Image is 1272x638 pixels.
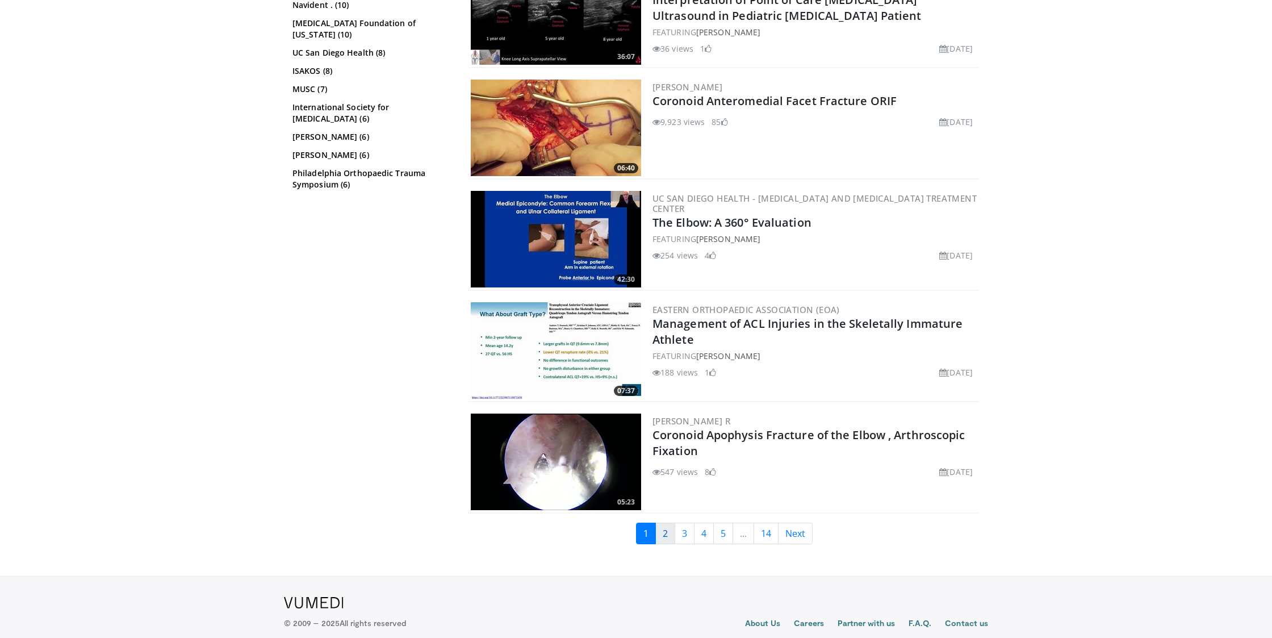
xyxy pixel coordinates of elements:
a: Partner with us [838,618,895,631]
div: FEATURING [652,26,977,38]
a: [PERSON_NAME] [696,351,760,361]
a: 2 [655,523,675,544]
a: UC San Diego Health - [MEDICAL_DATA] and [MEDICAL_DATA] Treatment Center [652,193,977,214]
span: 36:07 [614,52,638,62]
a: 1 [636,523,656,544]
a: International Society for [MEDICAL_DATA] (6) [292,102,449,124]
a: About Us [745,618,781,631]
li: [DATE] [939,43,973,55]
a: 14 [754,523,779,544]
p: © 2009 – 2025 [284,618,406,629]
a: F.A.Q. [909,618,931,631]
a: MUSC (7) [292,84,449,95]
li: 254 views [652,249,698,261]
a: 06:40 [471,80,641,176]
img: 310f120a-c1a5-4a42-9d82-dfbb37a957a7.300x170_q85_crop-smart_upscale.jpg [471,191,641,287]
span: 06:40 [614,163,638,173]
span: 07:37 [614,386,638,396]
li: 1 [705,366,716,378]
a: Philadelphia Orthopaedic Trauma Symposium (6) [292,168,449,190]
a: Next [778,523,813,544]
a: 5 [713,523,733,544]
li: 85 [712,116,727,128]
div: FEATURING [652,350,977,362]
a: 3 [675,523,694,544]
a: [MEDICAL_DATA] Foundation of [US_STATE] (10) [292,18,449,40]
img: d6ff1faa-667b-4e2b-a7de-5d9f3b06cd8a.300x170_q85_crop-smart_upscale.jpg [471,414,641,510]
a: [PERSON_NAME] (6) [292,149,449,161]
a: ISAKOS (8) [292,65,449,77]
a: [PERSON_NAME] [696,27,760,37]
a: 07:37 [471,302,641,399]
span: All rights reserved [340,618,406,628]
nav: Search results pages [468,523,980,544]
li: 9,923 views [652,116,705,128]
li: [DATE] [939,466,973,478]
li: [DATE] [939,249,973,261]
li: 4 [705,249,716,261]
a: Coronoid Anteromedial Facet Fracture ORIF [652,93,897,109]
img: cd056718-77a4-43a6-acc9-dd28bd852122.300x170_q85_crop-smart_upscale.jpg [471,302,641,399]
li: 547 views [652,466,698,478]
a: [PERSON_NAME] (6) [292,131,449,143]
a: 05:23 [471,414,641,510]
a: Coronoid Apophysis Fracture of the Elbow , Arthroscopic Fixation [652,427,965,458]
li: 8 [705,466,716,478]
a: 42:30 [471,191,641,287]
a: [PERSON_NAME] [652,81,722,93]
span: 05:23 [614,497,638,507]
a: Careers [794,618,824,631]
a: The Elbow: A 360° Evaluation [652,215,811,230]
div: FEATURING [652,233,977,245]
a: [PERSON_NAME] [696,233,760,244]
li: 188 views [652,366,698,378]
a: Contact us [945,618,988,631]
a: UC San Diego Health (8) [292,47,449,59]
img: VuMedi Logo [284,597,344,608]
a: Eastern Orthopaedic Association (EOA) [652,304,840,315]
a: 4 [694,523,714,544]
img: 3e69eb67-b6e0-466a-a2c7-781873c595a0.300x170_q85_crop-smart_upscale.jpg [471,80,641,176]
li: 1 [700,43,712,55]
li: [DATE] [939,116,973,128]
a: Management of ACL Injuries in the Skeletally Immature Athlete [652,316,963,347]
span: 42:30 [614,274,638,285]
a: [PERSON_NAME] R [652,415,730,427]
li: 36 views [652,43,693,55]
li: [DATE] [939,366,973,378]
